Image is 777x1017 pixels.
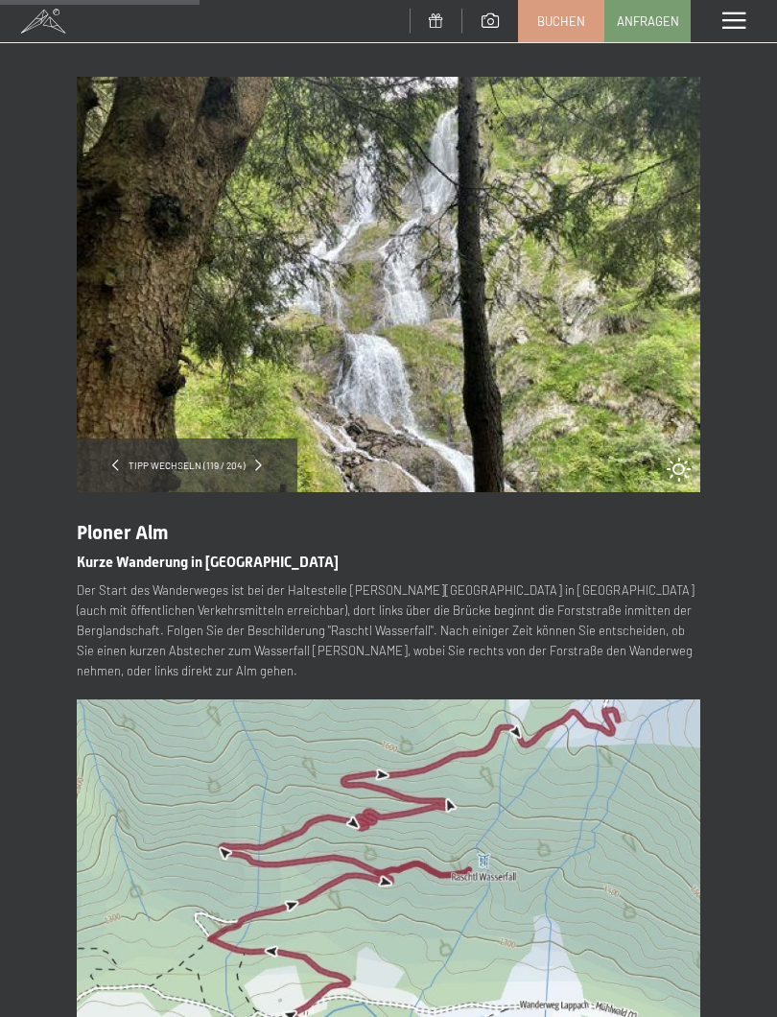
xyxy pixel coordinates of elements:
[77,77,700,492] img: Ploner Alm
[605,1,690,41] a: Anfragen
[77,580,700,680] p: Der Start des Wanderweges ist bei der Haltestelle [PERSON_NAME][GEOGRAPHIC_DATA] in [GEOGRAPHIC_D...
[77,521,168,544] span: Ploner Alm
[119,459,255,472] span: Tipp wechseln (119 / 204)
[77,554,339,571] span: Kurze Wanderung in [GEOGRAPHIC_DATA]
[519,1,603,41] a: Buchen
[617,12,679,30] span: Anfragen
[537,12,585,30] span: Buchen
